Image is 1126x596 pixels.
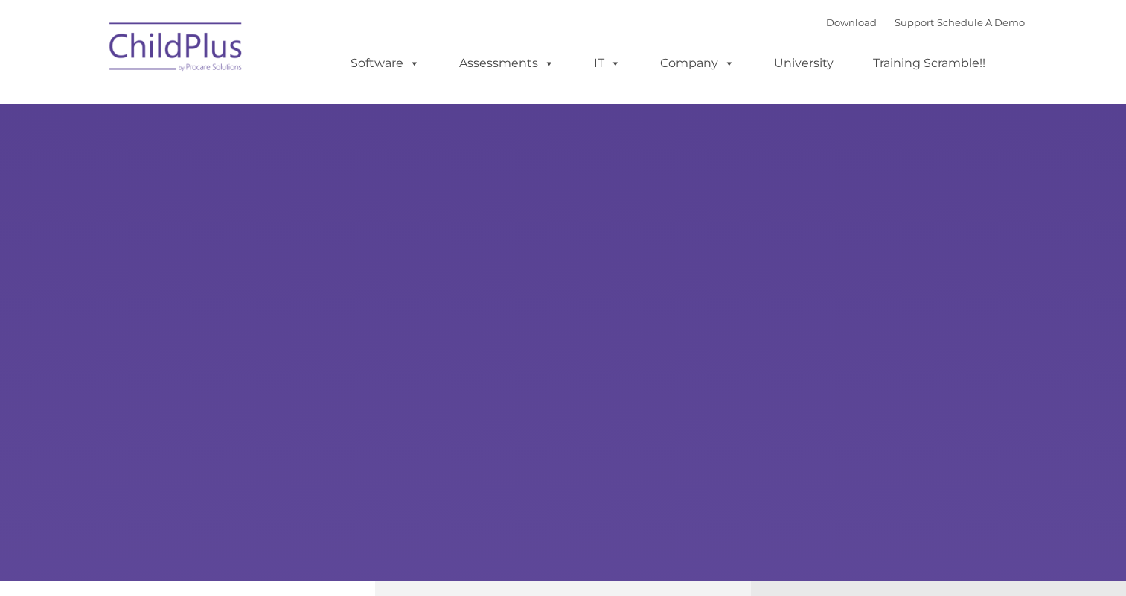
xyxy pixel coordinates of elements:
[858,48,1000,78] a: Training Scramble!!
[336,48,435,78] a: Software
[645,48,749,78] a: Company
[102,12,251,86] img: ChildPlus by Procare Solutions
[444,48,569,78] a: Assessments
[579,48,636,78] a: IT
[759,48,848,78] a: University
[895,16,934,28] a: Support
[826,16,1025,28] font: |
[937,16,1025,28] a: Schedule A Demo
[826,16,877,28] a: Download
